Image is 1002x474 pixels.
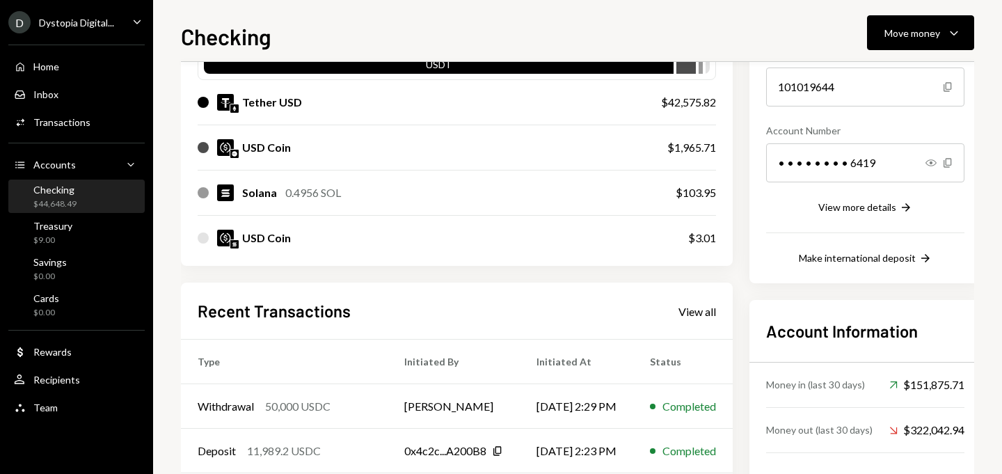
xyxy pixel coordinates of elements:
div: $103.95 [676,184,716,201]
td: [PERSON_NAME] [388,384,520,429]
div: Team [33,402,58,413]
img: SOL [217,184,234,201]
h2: Account Information [766,319,964,342]
div: Treasury [33,220,72,232]
div: $0.00 [33,307,59,319]
div: Withdrawal [198,398,254,415]
img: USDT [217,94,234,111]
div: USD Coin [242,230,291,246]
div: Savings [33,256,67,268]
a: Savings$0.00 [8,252,145,285]
div: 0x4c2c...A200B8 [404,443,486,459]
div: Home [33,61,59,72]
td: [DATE] 2:29 PM [520,384,633,429]
a: View all [678,303,716,319]
div: Accounts [33,159,76,171]
h2: Recent Transactions [198,299,351,322]
img: base-mainnet [230,150,239,158]
div: USDT [204,57,674,77]
td: [DATE] 2:23 PM [520,429,633,473]
div: Inbox [33,88,58,100]
div: Make international deposit [799,252,916,264]
div: $44,648.49 [33,198,77,210]
div: Completed [662,398,716,415]
img: solana-mainnet [230,240,239,248]
div: D [8,11,31,33]
div: Deposit [198,443,236,459]
div: View more details [818,201,896,213]
button: Move money [867,15,974,50]
th: Type [181,340,388,384]
div: Dystopia Digital... [39,17,114,29]
div: $42,575.82 [661,94,716,111]
div: Tether USD [242,94,302,111]
th: Initiated By [388,340,520,384]
img: ethereum-mainnet [230,104,239,113]
a: Inbox [8,81,145,106]
a: Rewards [8,339,145,364]
div: $0.00 [33,271,67,283]
th: Initiated At [520,340,633,384]
div: Completed [662,443,716,459]
div: 0.4956 SOL [285,184,341,201]
a: Recipients [8,367,145,392]
a: Team [8,395,145,420]
div: $322,042.94 [889,422,964,439]
a: Checking$44,648.49 [8,180,145,213]
a: Treasury$9.00 [8,216,145,249]
div: Transactions [33,116,90,128]
button: View more details [818,200,913,216]
div: $9.00 [33,235,72,246]
a: Cards$0.00 [8,288,145,322]
a: Accounts [8,152,145,177]
div: 101019644 [766,68,964,106]
a: Home [8,54,145,79]
div: Rewards [33,346,72,358]
div: Money in (last 30 days) [766,377,865,392]
a: Transactions [8,109,145,134]
div: Cards [33,292,59,304]
div: $3.01 [688,230,716,246]
div: Checking [33,184,77,196]
div: Recipients [33,374,80,386]
img: USDC [217,230,234,246]
div: Account Number [766,123,964,138]
th: Status [633,340,733,384]
div: Move money [884,26,940,40]
div: 50,000 USDC [265,398,331,415]
div: $151,875.71 [889,377,964,393]
img: USDC [217,139,234,156]
div: USD Coin [242,139,291,156]
div: Money out (last 30 days) [766,422,873,437]
div: View all [678,305,716,319]
h1: Checking [181,22,271,50]
div: $1,965.71 [667,139,716,156]
div: • • • • • • • • 6419 [766,143,964,182]
button: Make international deposit [799,251,932,267]
div: Solana [242,184,277,201]
div: 11,989.2 USDC [247,443,321,459]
